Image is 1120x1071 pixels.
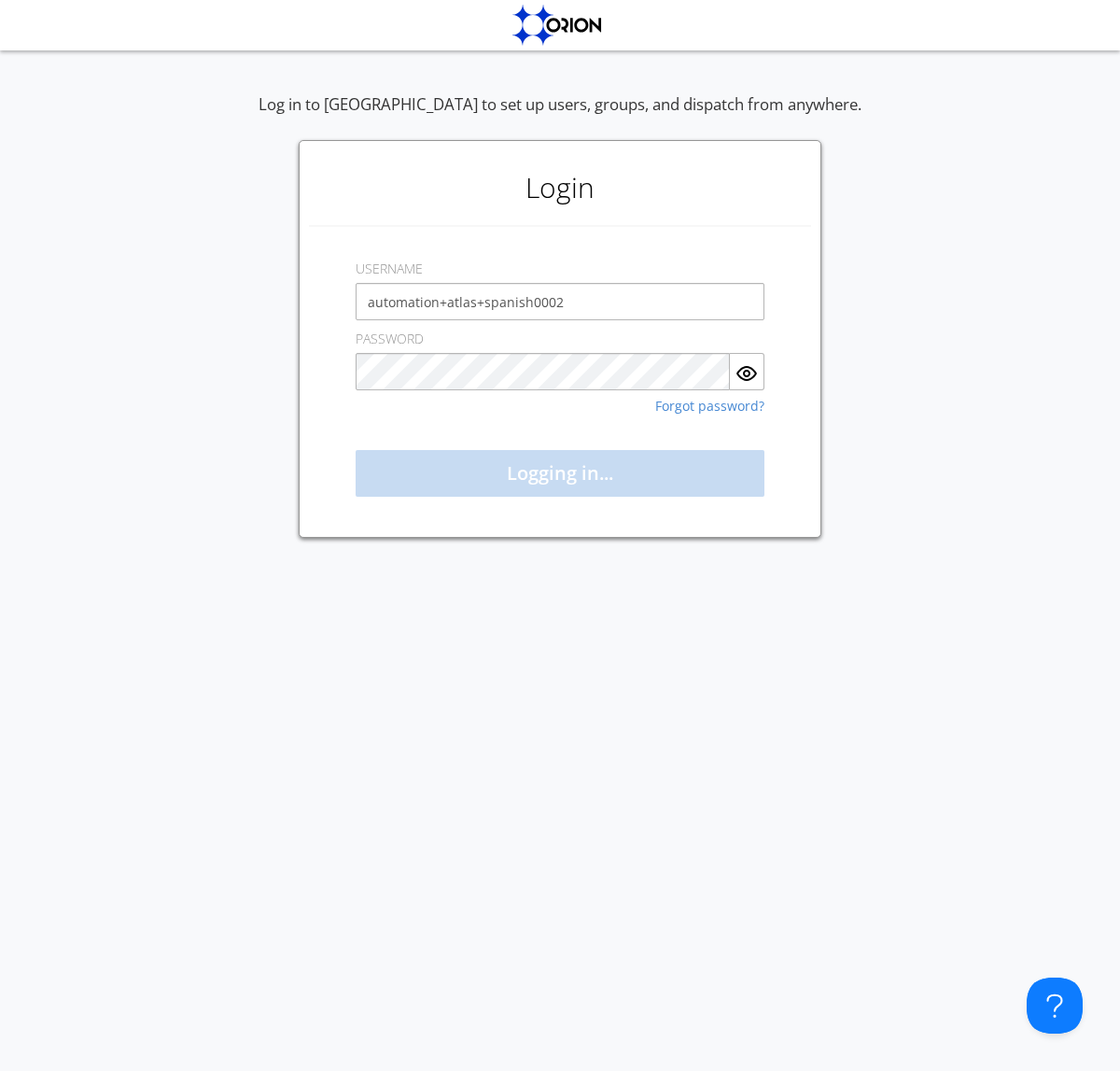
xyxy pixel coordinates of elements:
label: USERNAME [356,260,423,278]
label: PASSWORD [356,330,424,348]
input: Password [356,353,730,390]
button: Show Password [730,353,764,390]
div: Log in to [GEOGRAPHIC_DATA] to set up users, groups, and dispatch from anywhere. [259,93,861,140]
button: Logging in... [356,450,764,497]
a: Forgot password? [655,400,764,413]
iframe: Toggle Customer Support [1027,978,1083,1034]
img: eye.svg [735,362,758,385]
h1: Login [309,150,811,225]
